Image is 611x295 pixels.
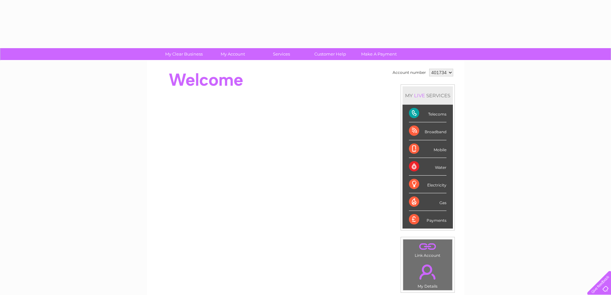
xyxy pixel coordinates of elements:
div: Telecoms [409,105,446,122]
td: Link Account [403,239,453,259]
td: My Details [403,259,453,291]
a: My Clear Business [157,48,210,60]
a: . [405,241,451,252]
div: Mobile [409,140,446,158]
div: Electricity [409,176,446,193]
a: . [405,261,451,283]
a: My Account [206,48,259,60]
div: LIVE [413,92,426,99]
a: Make A Payment [352,48,405,60]
td: Account number [391,67,428,78]
a: Services [255,48,308,60]
div: MY SERVICES [403,86,453,105]
div: Gas [409,193,446,211]
div: Payments [409,211,446,228]
div: Broadband [409,122,446,140]
a: Customer Help [304,48,357,60]
div: Water [409,158,446,176]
